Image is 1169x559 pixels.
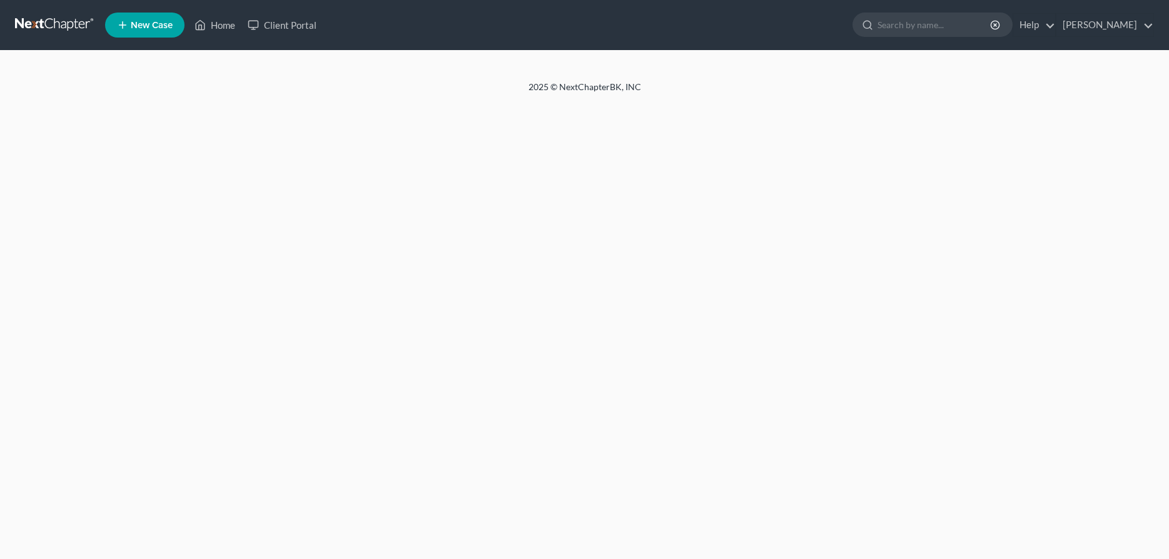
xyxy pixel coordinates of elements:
[188,14,241,36] a: Home
[241,14,323,36] a: Client Portal
[1013,14,1055,36] a: Help
[878,13,992,36] input: Search by name...
[131,21,173,30] span: New Case
[228,81,941,103] div: 2025 © NextChapterBK, INC
[1056,14,1153,36] a: [PERSON_NAME]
